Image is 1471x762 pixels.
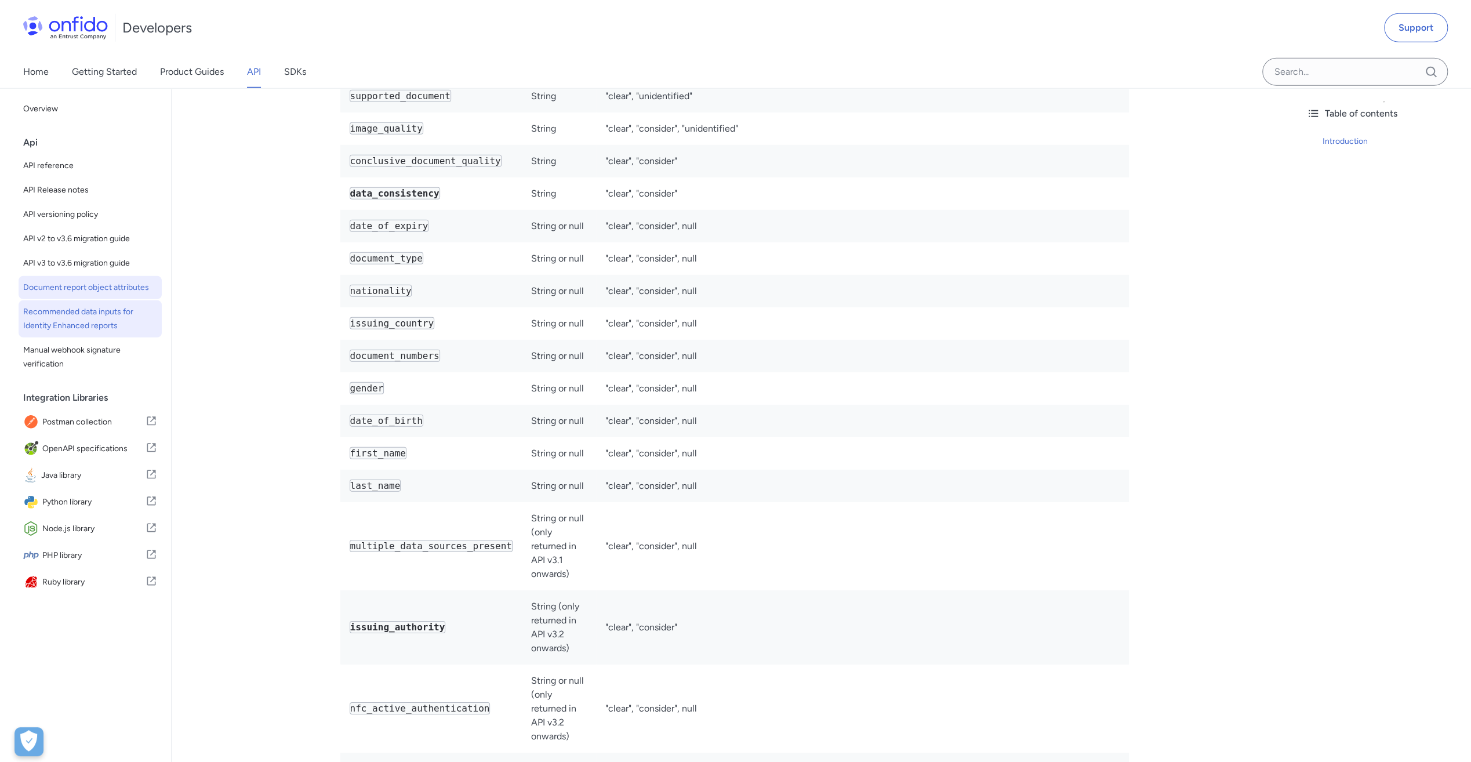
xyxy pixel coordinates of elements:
span: Recommended data inputs for Identity Enhanced reports [23,305,157,333]
a: IconPHP libraryPHP library [19,543,162,568]
td: "clear", "consider", null [596,340,1129,372]
code: nationality [350,285,412,297]
div: Integration Libraries [23,386,166,409]
td: String [522,177,596,210]
img: IconPHP library [23,547,42,564]
a: Overview [19,97,162,121]
div: Cookie Preferences [14,727,43,756]
code: issuing_country [350,317,435,329]
td: "clear", "consider", null [596,502,1129,590]
a: API v2 to v3.6 migration guide [19,227,162,251]
span: Java library [41,467,146,484]
code: document_numbers [350,350,440,362]
a: Getting Started [72,56,137,88]
span: Postman collection [42,414,146,430]
td: String or null (only returned in API v3.1 onwards) [522,502,596,590]
td: "clear", "consider", null [596,405,1129,437]
td: String or null [522,470,596,502]
code: issuing_authority [350,621,446,633]
a: Manual webhook signature verification [19,339,162,376]
td: String [522,80,596,113]
input: Onfido search input field [1262,58,1448,86]
code: gender [350,382,384,394]
td: "clear", "consider", null [596,372,1129,405]
span: API versioning policy [23,208,157,222]
a: Introduction [1323,135,1462,148]
td: String or null (only returned in API v3.2 onwards) [522,665,596,753]
img: IconRuby library [23,574,42,590]
td: String or null [522,405,596,437]
td: String or null [522,242,596,275]
a: IconPostman collectionPostman collection [19,409,162,435]
td: "clear", "consider", "unidentified" [596,113,1129,145]
td: String or null [522,340,596,372]
div: Api [23,131,166,154]
td: "clear", "consider" [596,177,1129,210]
a: Recommended data inputs for Identity Enhanced reports [19,300,162,338]
span: API v3 to v3.6 migration guide [23,256,157,270]
a: Support [1384,13,1448,42]
a: API Release notes [19,179,162,202]
td: "clear", "unidentified" [596,80,1129,113]
td: "clear", "consider", null [596,307,1129,340]
code: data_consistency [350,187,440,199]
a: IconRuby libraryRuby library [19,569,162,595]
img: IconJava library [23,467,41,484]
td: "clear", "consider", null [596,210,1129,242]
img: Onfido Logo [23,16,108,39]
span: Manual webhook signature verification [23,343,157,371]
a: API versioning policy [19,203,162,226]
code: date_of_expiry [350,220,429,232]
div: Table of contents [1306,107,1462,121]
a: Document report object attributes [19,276,162,299]
img: IconPostman collection [23,414,42,430]
code: date_of_birth [350,415,423,427]
td: "clear", "consider", null [596,470,1129,502]
code: image_quality [350,122,423,135]
a: IconJava libraryJava library [19,463,162,488]
code: multiple_data_sources_present [350,540,513,552]
img: IconOpenAPI specifications [23,441,42,457]
td: "clear", "consider", null [596,275,1129,307]
a: Home [23,56,49,88]
td: String or null [522,372,596,405]
span: API Release notes [23,183,157,197]
td: String [522,113,596,145]
a: API v3 to v3.6 migration guide [19,252,162,275]
span: Document report object attributes [23,281,157,295]
td: "clear", "consider", null [596,242,1129,275]
code: document_type [350,252,423,264]
td: "clear", "consider" [596,590,1129,665]
code: nfc_active_authentication [350,702,491,714]
img: IconPython library [23,494,42,510]
code: conclusive_document_quality [350,155,502,167]
span: PHP library [42,547,146,564]
code: first_name [350,447,406,459]
a: API reference [19,154,162,177]
span: Overview [23,102,157,116]
span: Ruby library [42,574,146,590]
td: String (only returned in API v3.2 onwards) [522,590,596,665]
td: "clear", "consider", null [596,665,1129,753]
code: last_name [350,480,401,492]
button: Open Preferences [14,727,43,756]
span: Python library [42,494,146,510]
a: SDKs [284,56,306,88]
span: OpenAPI specifications [42,441,146,457]
a: IconPython libraryPython library [19,489,162,515]
a: API [247,56,261,88]
td: String [522,145,596,177]
img: IconNode.js library [23,521,42,537]
a: IconNode.js libraryNode.js library [19,516,162,542]
td: "clear", "consider" [596,145,1129,177]
a: IconOpenAPI specificationsOpenAPI specifications [19,436,162,462]
span: API reference [23,159,157,173]
td: String or null [522,275,596,307]
td: "clear", "consider", null [596,437,1129,470]
span: Node.js library [42,521,146,537]
a: Product Guides [160,56,224,88]
td: String or null [522,210,596,242]
span: API v2 to v3.6 migration guide [23,232,157,246]
code: supported_document [350,90,451,102]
